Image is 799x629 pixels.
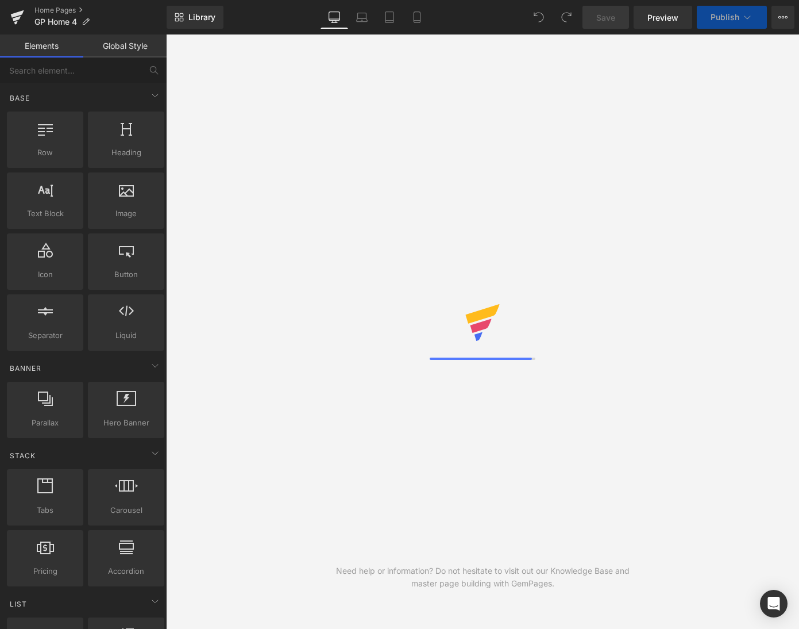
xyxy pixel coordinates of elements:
[91,269,161,281] span: Button
[9,599,28,609] span: List
[91,504,161,516] span: Carousel
[9,363,43,374] span: Banner
[167,6,223,29] a: New Library
[91,417,161,429] span: Hero Banner
[321,6,348,29] a: Desktop
[10,417,80,429] span: Parallax
[10,504,80,516] span: Tabs
[697,6,767,29] button: Publish
[555,6,578,29] button: Redo
[188,12,215,22] span: Library
[91,329,161,342] span: Liquid
[527,6,550,29] button: Undo
[10,565,80,577] span: Pricing
[10,147,80,159] span: Row
[634,6,692,29] a: Preview
[760,590,788,618] div: Open Intercom Messenger
[34,6,167,15] a: Home Pages
[647,11,678,24] span: Preview
[34,17,77,26] span: GP Home 4
[10,329,80,342] span: Separator
[10,208,80,220] span: Text Block
[348,6,376,29] a: Laptop
[91,147,161,159] span: Heading
[376,6,403,29] a: Tablet
[91,565,161,577] span: Accordion
[10,269,80,281] span: Icon
[596,11,615,24] span: Save
[325,565,641,590] div: Need help or information? Do not hesitate to visit out our Knowledge Base and master page buildin...
[91,208,161,220] span: Image
[403,6,431,29] a: Mobile
[9,450,37,461] span: Stack
[83,34,167,57] a: Global Style
[771,6,794,29] button: More
[9,93,31,103] span: Base
[711,13,739,22] span: Publish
